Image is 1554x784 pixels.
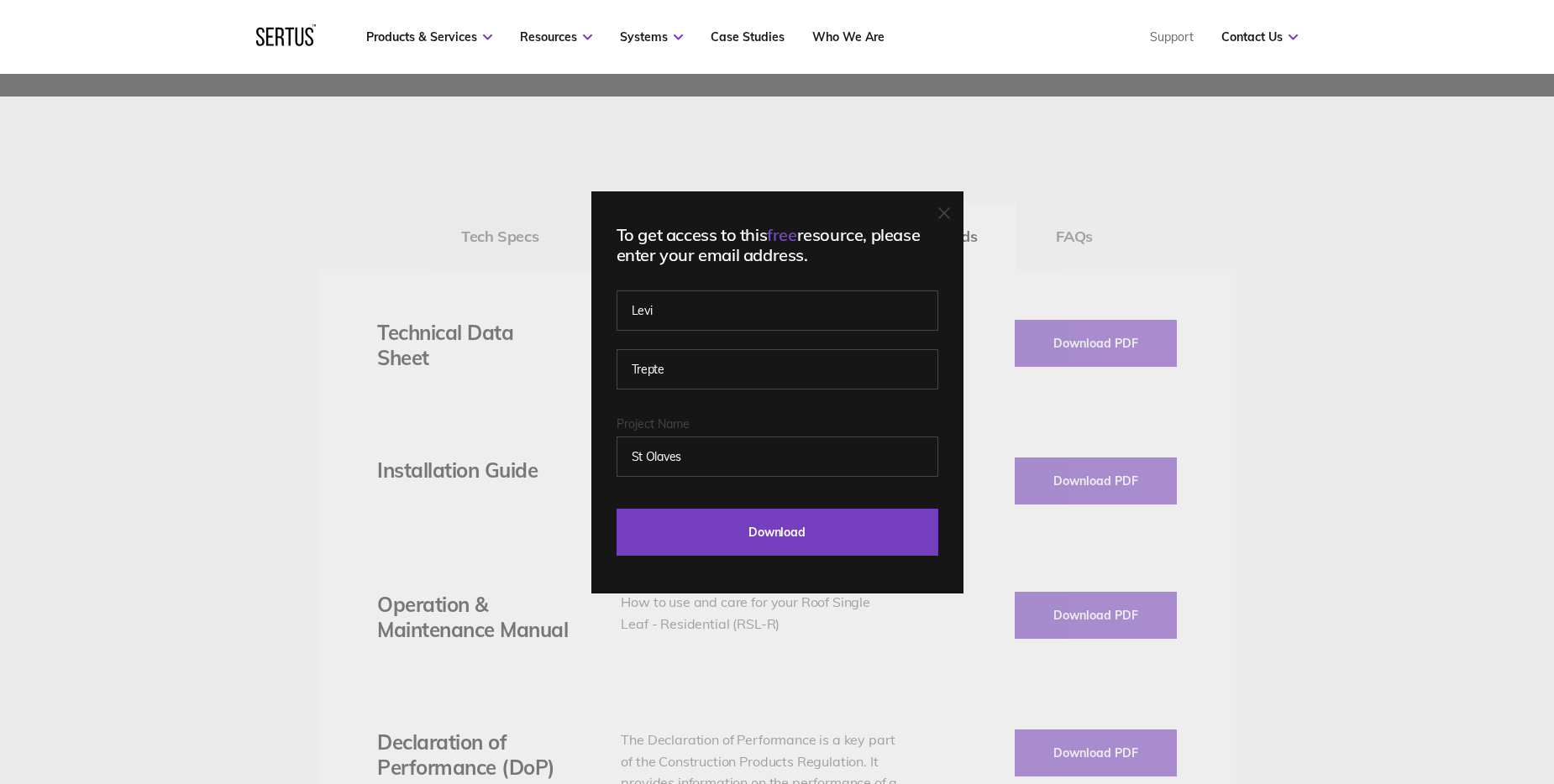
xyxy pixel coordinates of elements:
a: Support [1150,29,1194,44]
input: First name* [617,290,938,331]
a: Case Studies [711,29,785,44]
a: Products & Services [366,29,492,44]
input: Download [617,509,938,556]
span: free [767,224,796,245]
div: To get access to this resource, please enter your email address. [617,225,938,265]
iframe: Chat Widget [1252,589,1554,784]
a: Who We Are [812,29,885,44]
a: Systems [620,29,683,44]
a: Resources [520,29,592,44]
a: Contact Us [1221,29,1298,44]
span: Project Name [617,416,690,431]
input: Last name* [617,349,938,389]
